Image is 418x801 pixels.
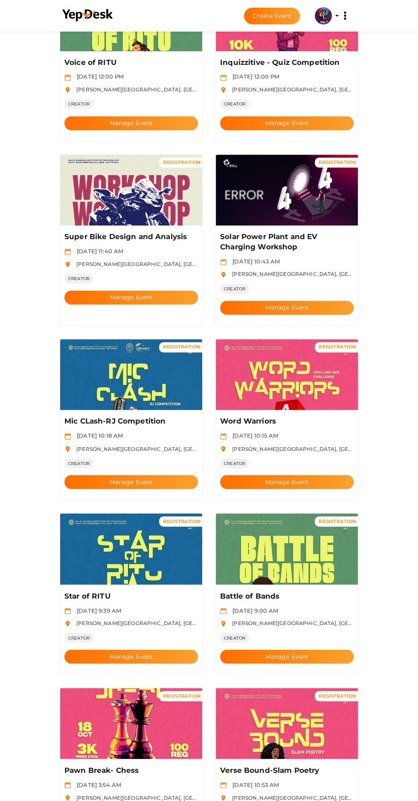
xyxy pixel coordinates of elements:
img: UVVL7W9X_normal.png [60,688,202,759]
button: Manage Event [64,649,198,664]
span: CREATOR [220,284,249,294]
span: CREATOR [64,458,93,468]
span: REGISTRATION [319,159,356,165]
button: Manage Event [64,290,198,304]
img: XNHLQ3GQ_normal.jpeg [216,688,358,759]
p: Star of RITU [64,591,195,601]
span: REGISTRATION [319,518,356,524]
span: REGISTRATION [163,518,200,524]
img: calendar.svg [64,608,71,614]
img: calendar.svg [64,433,71,439]
button: Create Event [244,8,300,24]
span: CREATOR [220,99,249,109]
span: REGISTRATION [319,344,356,350]
img: location.svg [220,87,226,93]
img: calendar.svg [220,74,226,81]
img: location.svg [220,795,226,801]
img: calendar.svg [220,608,226,614]
span: [DATE] 9:00 AM [228,607,278,614]
img: calendar.svg [220,259,226,265]
span: [DATE] 10:53 AM [228,781,279,788]
span: [DATE] 12:00 PM [228,73,279,80]
img: calendar.svg [220,433,226,439]
span: CREATOR [220,633,249,643]
p: Inquizzitive - Quiz Competition [220,58,351,68]
span: CREATOR [64,99,93,109]
span: CREATOR [64,274,93,284]
span: [DATE] 10:18 AM [73,432,123,439]
img: location.svg [220,446,226,452]
img: location.svg [64,261,71,268]
img: calendar.svg [64,74,71,81]
span: [DATE] 10:15 AM [228,432,278,439]
span: REGISTRATION [163,344,200,350]
span: CREATOR [64,633,93,643]
span: [DATE] 12:00 PM [73,73,124,80]
span: REGISTRATION [163,693,200,699]
span: CREATOR [220,458,249,468]
span: [DATE] 11:40 AM [73,248,123,254]
img: location.svg [64,87,71,93]
button: Manage Event [220,301,354,315]
span: [DATE] 9:39 AM [73,607,121,614]
img: calendar.svg [220,782,226,788]
img: location.svg [64,620,71,627]
img: 5BK8ZL5P_small.png [315,7,332,24]
button: Manage Event [220,475,354,489]
button: Manage Event [220,116,354,130]
img: location.svg [64,795,71,801]
span: REGISTRATION [319,693,356,699]
span: [DATE] 10:43 AM [228,258,280,265]
img: HSUVCBIO_normal.png [216,339,358,410]
p: Word Warriors [220,416,351,427]
img: AFLJFK65_normal.jpeg [216,513,358,585]
button: Manage Event [64,475,198,489]
img: location.svg [64,446,71,452]
img: FPUYNMN7_normal.png [216,155,358,226]
p: Verse Bound-Slam Poetry [220,765,351,775]
button: Manage Event [220,649,354,664]
img: location.svg [220,620,226,627]
p: Solar Power Plant and EV Charging Workshop [220,232,351,252]
button: Manage Event [64,116,198,130]
span: [DATE] 3:54 AM [73,781,121,788]
p: Mic CLash-RJ Competition [64,416,195,427]
img: calendar.svg [64,248,71,255]
img: XR0V3SZ7_normal.jpeg [60,513,202,585]
img: calendar.svg [64,782,71,788]
p: Pawn Break- Chess [64,765,195,775]
img: BCWRPF0X_normal.jpeg [60,155,202,226]
img: location.svg [220,272,226,278]
p: Super Bike Design and Analysis [64,232,195,242]
p: Battle of Bands [220,591,351,601]
p: Voice of RITU [64,58,195,68]
span: REGISTRATION [163,159,200,165]
img: L5C9OVJB_normal.jpeg [60,339,202,410]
